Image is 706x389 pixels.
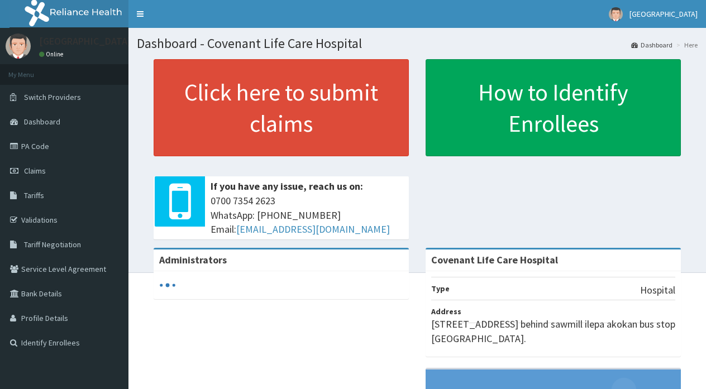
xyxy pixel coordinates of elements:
p: [GEOGRAPHIC_DATA] [39,36,131,46]
span: Switch Providers [24,92,81,102]
strong: Covenant Life Care Hospital [431,253,558,266]
a: Online [39,50,66,58]
span: Tariffs [24,190,44,200]
b: Type [431,284,450,294]
b: Address [431,306,461,316]
p: [STREET_ADDRESS] behind sawmill ilepa akokan bus stop [GEOGRAPHIC_DATA]. [431,317,675,345]
a: Dashboard [631,40,672,50]
img: User Image [6,33,31,59]
h1: Dashboard - Covenant Life Care Hospital [137,36,698,51]
a: How to Identify Enrollees [426,59,681,156]
p: Hospital [640,283,675,297]
a: Click here to submit claims [154,59,409,156]
span: 0700 7354 2623 WhatsApp: [PHONE_NUMBER] Email: [211,194,403,237]
span: Tariff Negotiation [24,239,81,249]
b: If you have any issue, reach us on: [211,180,363,193]
li: Here [674,40,698,50]
a: [EMAIL_ADDRESS][DOMAIN_NAME] [236,223,390,236]
svg: audio-loading [159,277,176,294]
span: Claims [24,166,46,176]
b: Administrators [159,253,227,266]
span: [GEOGRAPHIC_DATA] [629,9,698,19]
img: User Image [609,7,623,21]
span: Dashboard [24,117,60,127]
